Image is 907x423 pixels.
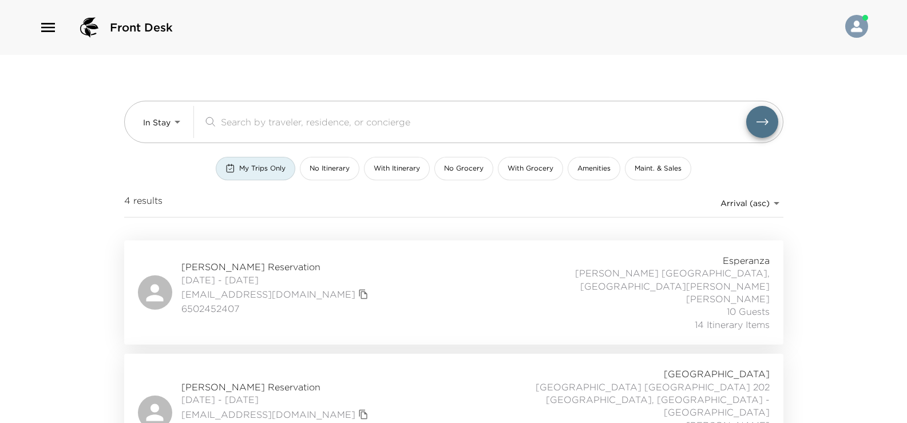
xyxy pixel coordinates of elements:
[517,267,770,292] span: [PERSON_NAME] [GEOGRAPHIC_DATA], [GEOGRAPHIC_DATA][PERSON_NAME]
[76,14,103,41] img: logo
[355,286,371,302] button: copy primary member email
[181,288,355,301] a: [EMAIL_ADDRESS][DOMAIN_NAME]
[517,381,770,419] span: [GEOGRAPHIC_DATA] [GEOGRAPHIC_DATA] 202 [GEOGRAPHIC_DATA], [GEOGRAPHIC_DATA] - [GEOGRAPHIC_DATA]
[508,164,553,173] span: With Grocery
[300,157,359,180] button: No Itinerary
[181,393,371,406] span: [DATE] - [DATE]
[181,260,371,273] span: [PERSON_NAME] Reservation
[498,157,563,180] button: With Grocery
[110,19,173,35] span: Front Desk
[686,292,770,305] span: [PERSON_NAME]
[364,157,430,180] button: With Itinerary
[181,274,371,286] span: [DATE] - [DATE]
[239,164,286,173] span: My Trips Only
[568,157,620,180] button: Amenities
[216,157,295,180] button: My Trips Only
[444,164,484,173] span: No Grocery
[355,406,371,422] button: copy primary member email
[625,157,691,180] button: Maint. & Sales
[720,198,770,208] span: Arrival (asc)
[181,302,371,315] span: 6502452407
[181,381,371,393] span: [PERSON_NAME] Reservation
[143,117,171,128] span: In Stay
[310,164,350,173] span: No Itinerary
[664,367,770,380] span: [GEOGRAPHIC_DATA]
[124,194,163,212] span: 4 results
[577,164,611,173] span: Amenities
[695,318,770,331] span: 14 Itinerary Items
[845,15,868,38] img: User
[181,408,355,421] a: [EMAIL_ADDRESS][DOMAIN_NAME]
[434,157,493,180] button: No Grocery
[635,164,682,173] span: Maint. & Sales
[124,240,783,345] a: [PERSON_NAME] Reservation[DATE] - [DATE][EMAIL_ADDRESS][DOMAIN_NAME]copy primary member email6502...
[221,115,746,128] input: Search by traveler, residence, or concierge
[727,305,770,318] span: 10 Guests
[374,164,420,173] span: With Itinerary
[723,254,770,267] span: Esperanza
